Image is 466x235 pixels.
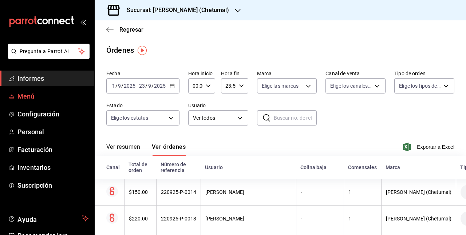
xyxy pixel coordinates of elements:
font: Total de orden [129,162,147,173]
font: Menú [17,92,35,100]
font: [PERSON_NAME] (Chetumal) [386,189,451,195]
input: -- [112,83,115,89]
font: Comensales [348,164,377,170]
font: - [301,189,302,195]
font: - [137,83,138,89]
font: Inventarios [17,164,51,171]
font: Número de referencia [161,162,186,173]
font: Canal de venta [325,71,360,76]
font: $220.00 [129,216,148,222]
font: Ver todos [193,115,215,121]
input: -- [118,83,121,89]
font: Informes [17,75,44,82]
input: ---- [154,83,166,89]
font: - [301,216,302,222]
button: Exportar a Excel [404,143,454,151]
input: Buscar no. de referencia [274,111,317,125]
font: Estado [106,103,123,108]
font: Suscripción [17,182,52,189]
button: abrir_cajón_menú [80,19,86,25]
button: Regresar [106,26,143,33]
font: Pregunta a Parrot AI [20,48,69,54]
img: Marcador de información sobre herramientas [138,46,147,55]
input: -- [139,83,145,89]
font: [PERSON_NAME] [205,216,244,222]
font: Órdenes [106,46,134,55]
font: Canal [106,164,120,170]
font: Elige los canales de venta [330,83,388,89]
font: Elige los tipos de orden [399,83,451,89]
font: Ver resumen [106,143,140,150]
font: Hora fin [221,71,240,76]
font: Personal [17,128,44,136]
font: Elige las marcas [262,83,299,89]
font: 1 [348,216,351,222]
font: Tipo de orden [394,71,426,76]
font: / [115,83,118,89]
font: Ayuda [17,216,37,223]
a: Pregunta a Parrot AI [5,53,90,60]
font: Fecha [106,71,121,76]
font: Elige los estatus [111,115,148,121]
font: [PERSON_NAME] [205,189,244,195]
font: Sucursal: [PERSON_NAME] (Chetumal) [127,7,229,13]
input: -- [148,83,151,89]
font: Usuario [205,164,223,170]
font: / [121,83,123,89]
input: ---- [123,83,136,89]
font: Ver órdenes [152,143,186,150]
font: Marca [386,164,400,170]
font: Facturación [17,146,52,154]
font: Regresar [119,26,143,33]
font: Usuario [188,103,206,108]
font: 220925-P-0014 [161,189,196,195]
font: Colina baja [300,164,327,170]
font: Hora inicio [188,71,213,76]
font: Configuración [17,110,59,118]
font: Marca [257,71,272,76]
font: Exportar a Excel [417,144,454,150]
div: pestañas de navegación [106,143,186,156]
font: / [145,83,147,89]
button: Pregunta a Parrot AI [8,44,90,59]
font: / [151,83,154,89]
font: $150.00 [129,189,148,195]
font: 1 [348,189,351,195]
font: [PERSON_NAME] (Chetumal) [386,216,451,222]
font: 220925-P-0013 [161,216,196,222]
